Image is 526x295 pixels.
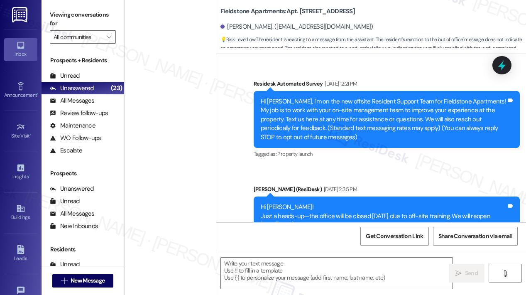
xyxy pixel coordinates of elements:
[30,132,31,138] span: •
[433,227,518,246] button: Share Conversation via email
[4,243,37,265] a: Leads
[277,150,312,157] span: Property launch
[50,84,94,93] div: Unanswered
[254,185,520,197] div: [PERSON_NAME] (ResiDesk)
[322,185,357,194] div: [DATE] 2:35 PM
[254,148,520,160] div: Tagged as:
[50,134,101,143] div: WO Follow-ups
[54,30,103,44] input: All communities
[42,169,124,178] div: Prospects
[50,8,116,30] label: Viewing conversations for
[323,79,357,88] div: [DATE] 12:21 PM
[50,109,108,118] div: Review follow-ups
[12,7,29,22] img: ResiDesk Logo
[50,146,82,155] div: Escalate
[502,270,508,277] i: 
[220,35,526,62] span: : The resident is reacting to a message from the assistant. The resident's reaction to the 'out o...
[71,276,105,285] span: New Message
[109,82,124,95] div: (23)
[254,79,520,91] div: Residesk Automated Survey
[4,161,37,183] a: Insights •
[465,269,478,278] span: Send
[42,245,124,254] div: Residents
[4,120,37,143] a: Site Visit •
[360,227,428,246] button: Get Conversation Link
[261,203,506,238] div: Hi [PERSON_NAME]! Just a heads-up—the office will be closed [DATE] due to off-site training. We w...
[50,260,80,269] div: Unread
[50,209,94,218] div: All Messages
[449,264,485,283] button: Send
[50,71,80,80] div: Unread
[50,121,95,130] div: Maintenance
[50,197,80,206] div: Unread
[4,38,37,61] a: Inbox
[4,202,37,224] a: Buildings
[220,7,355,16] b: Fieldstone Apartments: Apt. [STREET_ADDRESS]
[366,232,423,241] span: Get Conversation Link
[42,56,124,65] div: Prospects + Residents
[50,222,98,231] div: New Inbounds
[261,97,506,142] div: Hi [PERSON_NAME], I'm on the new offsite Resident Support Team for Fieldstone Apartments! My job ...
[438,232,512,241] span: Share Conversation via email
[29,172,30,178] span: •
[107,34,111,40] i: 
[37,91,38,97] span: •
[50,96,94,105] div: All Messages
[61,278,67,284] i: 
[220,22,373,31] div: [PERSON_NAME]. ([EMAIL_ADDRESS][DOMAIN_NAME])
[50,184,94,193] div: Unanswered
[220,36,255,43] strong: 💡 Risk Level: Low
[52,274,114,288] button: New Message
[455,270,462,277] i: 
